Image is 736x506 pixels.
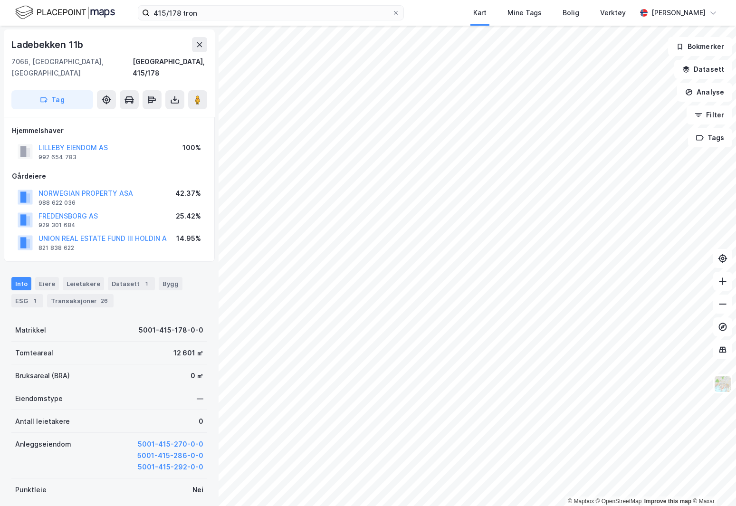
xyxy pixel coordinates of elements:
button: 5001-415-292-0-0 [138,461,203,473]
button: Bokmerker [668,37,732,56]
button: Tag [11,90,93,109]
div: 26 [99,296,110,306]
div: 12 601 ㎡ [173,347,203,359]
div: Antall leietakere [15,416,70,427]
div: Nei [192,484,203,496]
div: Ladebekken 11b [11,37,85,52]
div: Tomteareal [15,347,53,359]
div: Kart [473,7,487,19]
div: 0 [199,416,203,427]
div: Verktøy [600,7,626,19]
a: Improve this map [644,498,691,505]
div: Matrikkel [15,325,46,336]
div: Eiere [35,277,59,290]
div: 5001-415-178-0-0 [139,325,203,336]
iframe: Chat Widget [688,460,736,506]
div: Datasett [108,277,155,290]
div: Bolig [563,7,579,19]
div: Anleggseiendom [15,439,71,450]
div: Transaksjoner [47,294,114,307]
div: 988 622 036 [38,199,76,207]
div: 7066, [GEOGRAPHIC_DATA], [GEOGRAPHIC_DATA] [11,56,133,79]
div: Punktleie [15,484,47,496]
button: 5001-415-286-0-0 [137,450,203,461]
div: 14.95% [176,233,201,244]
div: — [197,393,203,404]
div: ESG [11,294,43,307]
div: 25.42% [176,210,201,222]
img: logo.f888ab2527a4732fd821a326f86c7f29.svg [15,4,115,21]
a: Mapbox [568,498,594,505]
div: 1 [142,279,151,288]
a: OpenStreetMap [596,498,642,505]
div: Info [11,277,31,290]
button: Datasett [674,60,732,79]
div: Bruksareal (BRA) [15,370,70,382]
div: 42.37% [175,188,201,199]
img: Z [714,375,732,393]
div: Eiendomstype [15,393,63,404]
div: 821 838 622 [38,244,74,252]
div: 992 654 783 [38,153,76,161]
div: Bygg [159,277,182,290]
div: Hjemmelshaver [12,125,207,136]
div: [PERSON_NAME] [651,7,706,19]
div: Gårdeiere [12,171,207,182]
div: 100% [182,142,201,153]
div: Mine Tags [507,7,542,19]
input: Søk på adresse, matrikkel, gårdeiere, leietakere eller personer [150,6,392,20]
div: 1 [30,296,39,306]
button: Tags [688,128,732,147]
div: Leietakere [63,277,104,290]
div: [GEOGRAPHIC_DATA], 415/178 [133,56,207,79]
div: 0 ㎡ [191,370,203,382]
button: Filter [687,105,732,124]
div: 929 301 684 [38,221,76,229]
button: 5001-415-270-0-0 [138,439,203,450]
button: Analyse [677,83,732,102]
